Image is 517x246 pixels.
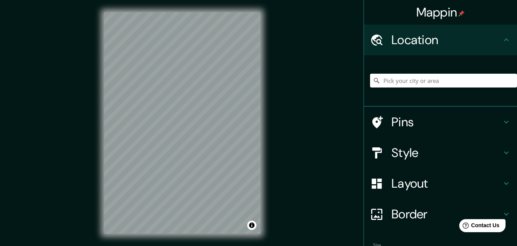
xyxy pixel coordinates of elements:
[364,168,517,199] div: Layout
[458,10,465,17] img: pin-icon.png
[364,107,517,137] div: Pins
[104,12,260,234] canvas: Map
[391,145,502,160] h4: Style
[364,137,517,168] div: Style
[391,32,502,48] h4: Location
[247,221,256,230] button: Toggle attribution
[449,216,509,238] iframe: Help widget launcher
[370,74,517,88] input: Pick your city or area
[416,5,465,20] h4: Mappin
[364,199,517,229] div: Border
[391,206,502,222] h4: Border
[391,176,502,191] h4: Layout
[391,114,502,130] h4: Pins
[364,25,517,55] div: Location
